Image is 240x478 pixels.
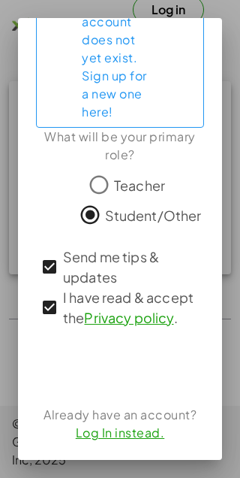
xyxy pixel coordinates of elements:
span: Send me tips & updates [63,247,204,287]
div: What will be your primary role? [36,128,204,164]
a: Log In instead. [76,425,165,440]
a: Privacy policy [84,309,173,326]
span: Student/Other [105,205,202,225]
span: Teacher [114,175,165,195]
iframe: Botón de Acceder con Google [37,350,202,383]
span: I have read & accept the . [63,287,204,328]
div: Already have an account? [36,406,204,442]
div: Acceder con Google. Se abre en una pestaña nueva [45,350,195,383]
